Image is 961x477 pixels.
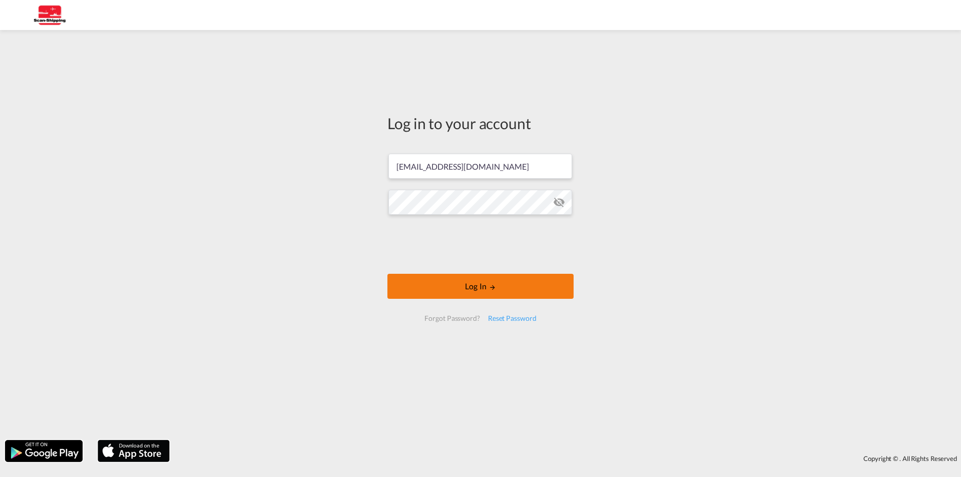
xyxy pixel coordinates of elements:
[15,4,83,27] img: 123b615026f311ee80dabbd30bc9e10f.jpg
[387,274,574,299] button: LOGIN
[388,154,572,179] input: Enter email/phone number
[4,439,84,463] img: google.png
[484,309,541,327] div: Reset Password
[175,450,961,467] div: Copyright © . All Rights Reserved
[553,196,565,208] md-icon: icon-eye-off
[404,225,557,264] iframe: reCAPTCHA
[387,113,574,134] div: Log in to your account
[420,309,484,327] div: Forgot Password?
[97,439,171,463] img: apple.png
